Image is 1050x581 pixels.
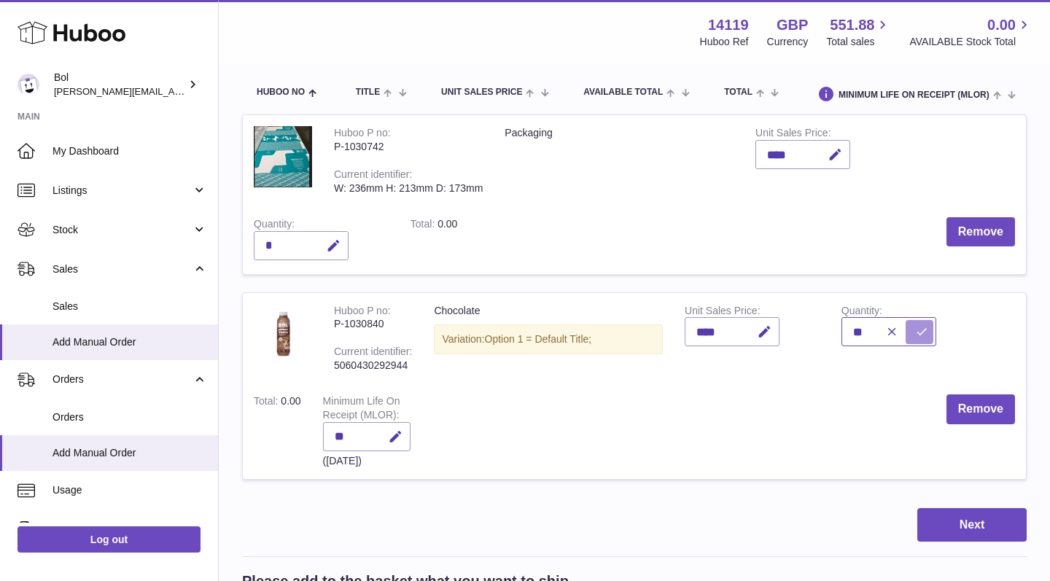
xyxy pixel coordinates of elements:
[334,127,391,142] div: Huboo P no
[52,373,192,386] span: Orders
[334,140,483,154] div: P-1030742
[17,526,201,553] a: Log out
[323,454,411,468] div: ([DATE])
[52,184,192,198] span: Listings
[17,74,39,95] img: Scott.Sutcliffe@bolfoods.com
[909,35,1032,49] span: AVAILABLE Stock Total
[281,395,300,407] span: 0.00
[334,359,412,373] div: 5060430292944
[917,508,1027,542] button: Next
[434,324,663,354] div: Variation:
[708,15,749,35] strong: 14119
[356,87,380,97] span: Title
[700,35,749,49] div: Huboo Ref
[826,35,891,49] span: Total sales
[54,85,370,97] span: [PERSON_NAME][EMAIL_ADDRESS][PERSON_NAME][DOMAIN_NAME]
[52,410,207,424] span: Orders
[485,333,592,345] span: Option 1 = Default Title;
[52,144,207,158] span: My Dashboard
[839,90,989,100] span: Minimum Life On Receipt (MLOR)
[254,395,281,410] label: Total
[777,15,808,35] strong: GBP
[946,217,1015,247] button: Remove
[52,483,207,497] span: Usage
[685,305,760,320] label: Unit Sales Price
[987,15,1016,35] span: 0.00
[334,317,412,331] div: P-1030840
[334,305,391,320] div: Huboo P no
[334,168,412,184] div: Current identifier
[755,127,831,142] label: Unit Sales Price
[441,87,522,97] span: Unit Sales Price
[724,87,752,97] span: Total
[52,262,192,276] span: Sales
[437,218,457,230] span: 0.00
[494,115,744,206] td: Packaging
[257,87,305,97] span: Huboo no
[52,300,207,313] span: Sales
[909,15,1032,49] a: 0.00 AVAILABLE Stock Total
[946,394,1015,424] button: Remove
[334,182,483,195] div: W: 236mm H: 213mm D: 173mm
[826,15,891,49] a: 551.88 Total sales
[830,15,874,35] span: 551.88
[841,305,882,320] label: Quantity
[334,346,412,361] div: Current identifier
[254,126,312,187] img: Packaging
[54,71,185,98] div: Bol
[411,218,437,233] label: Total
[52,223,192,237] span: Stock
[423,293,674,383] td: Chocolate
[52,446,207,460] span: Add Manual Order
[254,304,312,362] img: Chocolate
[52,335,207,349] span: Add Manual Order
[254,218,295,233] label: Quantity
[583,87,663,97] span: AVAILABLE Total
[323,395,400,424] label: Minimum Life On Receipt (MLOR)
[767,35,809,49] div: Currency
